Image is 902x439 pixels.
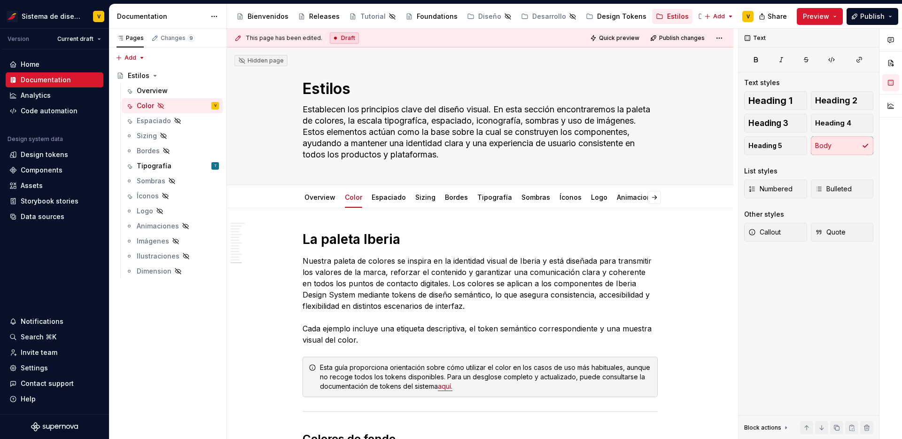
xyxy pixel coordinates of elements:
[21,363,48,373] div: Settings
[847,8,898,25] button: Publish
[744,421,790,434] div: Block actions
[137,206,153,216] div: Logo
[21,332,56,342] div: Search ⌘K
[744,91,807,110] button: Heading 1
[815,96,857,105] span: Heading 2
[21,196,78,206] div: Storybook stories
[412,187,439,207] div: Sizing
[117,12,206,21] div: Documentation
[122,98,223,113] a: ColorV
[667,12,689,21] div: Estilos
[438,382,452,390] a: aquí.
[6,163,103,178] a: Components
[744,114,807,133] button: Heading 3
[6,209,103,224] a: Data sources
[21,212,64,221] div: Data sources
[474,187,516,207] div: Tipografía
[811,223,874,242] button: Quote
[246,34,322,42] span: This page has been edited.
[754,8,793,25] button: Share
[233,7,700,26] div: Page tree
[694,9,759,24] a: Componentes
[122,204,223,219] a: Logo
[613,187,663,207] div: Animaciones
[2,6,107,26] button: Sistema de diseño IberiaV
[701,10,737,23] button: Add
[6,178,103,193] a: Assets
[248,12,288,21] div: Bienvenidos
[744,166,778,176] div: List styles
[6,361,103,376] a: Settings
[187,34,195,42] span: 9
[744,210,784,219] div: Other styles
[303,231,658,248] h1: La paleta Iberia
[417,12,458,21] div: Foundations
[6,392,103,407] button: Help
[137,116,171,125] div: Espaciado
[6,88,103,103] a: Analytics
[6,103,103,118] a: Code automation
[6,57,103,72] a: Home
[617,193,659,201] a: Animaciones
[137,221,179,231] div: Animaciones
[21,150,68,159] div: Design tokens
[748,184,793,194] span: Numbered
[599,34,639,42] span: Quick preview
[128,71,149,80] div: Estilos
[811,114,874,133] button: Heading 4
[137,131,157,141] div: Sizing
[815,118,851,128] span: Heading 4
[345,9,400,24] a: Tutorial
[309,12,340,21] div: Releases
[53,32,105,46] button: Current draft
[137,176,165,186] div: Sombras
[744,180,807,198] button: Numbered
[811,91,874,110] button: Heading 2
[560,193,582,201] a: Íconos
[744,223,807,242] button: Callout
[122,234,223,249] a: Imágenes
[6,376,103,391] button: Contact support
[21,165,62,175] div: Components
[122,219,223,234] a: Animaciones
[647,31,709,45] button: Publish changes
[6,147,103,162] a: Design tokens
[238,57,284,64] div: Hidden page
[214,101,217,110] div: V
[797,8,843,25] button: Preview
[122,264,223,279] a: Dimension
[137,146,160,156] div: Bordes
[744,78,780,87] div: Text styles
[137,191,159,201] div: Íconos
[6,345,103,360] a: Invite team
[137,101,154,110] div: Color
[345,193,362,201] a: Color
[304,193,335,201] a: Overview
[748,118,788,128] span: Heading 3
[587,187,611,207] div: Logo
[744,136,807,155] button: Heading 5
[294,9,343,24] a: Releases
[137,161,171,171] div: Tipografía
[122,128,223,143] a: Sizing
[477,193,512,201] a: Tipografía
[122,83,223,98] a: Overview
[713,13,725,20] span: Add
[6,314,103,329] button: Notifications
[415,193,435,201] a: Sizing
[113,68,223,83] a: Estilos
[301,187,339,207] div: Overview
[748,96,793,105] span: Heading 1
[360,12,386,21] div: Tutorial
[137,236,169,246] div: Imágenes
[811,180,874,198] button: Bulleted
[441,187,472,207] div: Bordes
[303,255,658,345] p: Nuestra paleta de colores se inspira en la identidad visual de Iberia y está diseñada para transm...
[21,75,71,85] div: Documentation
[341,34,355,42] span: Draft
[7,11,18,22] img: 55604660-494d-44a9-beb2-692398e9940a.png
[815,227,846,237] span: Quote
[532,12,566,21] div: Desarrollo
[122,249,223,264] a: Ilustraciones
[233,9,292,24] a: Bienvenidos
